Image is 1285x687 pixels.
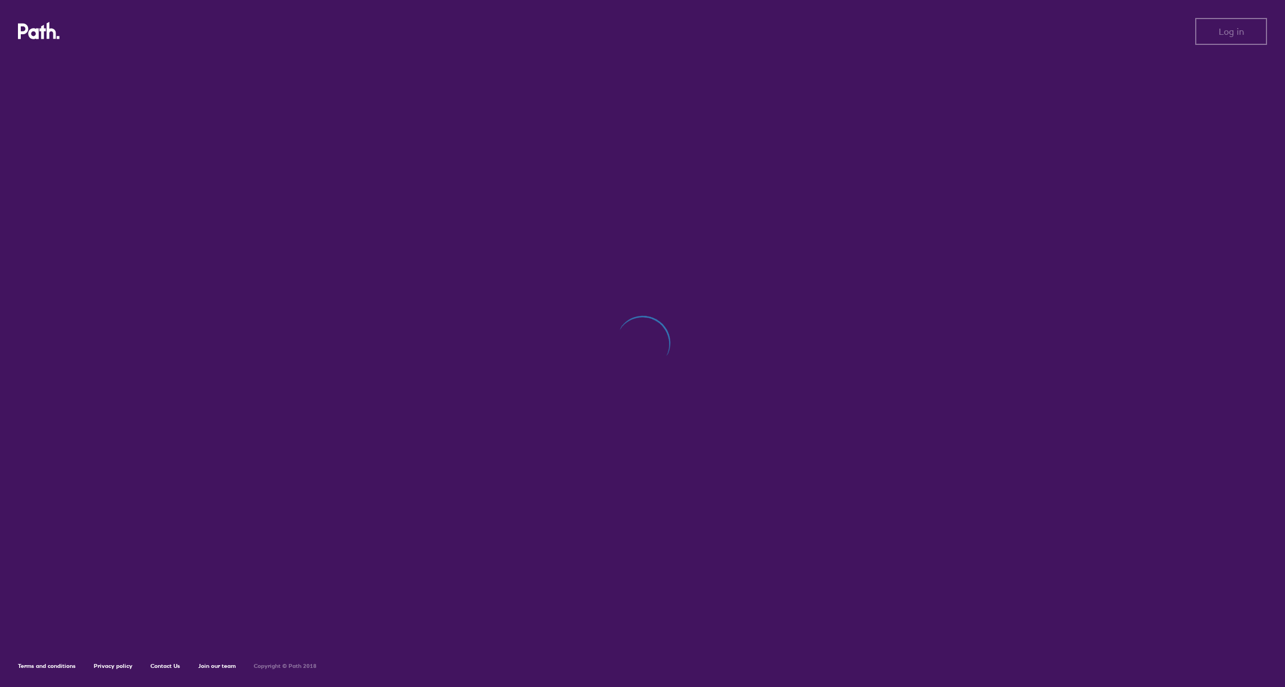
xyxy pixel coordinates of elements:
a: Terms and conditions [18,662,76,670]
button: Log in [1195,18,1267,45]
a: Contact Us [150,662,180,670]
a: Join our team [198,662,236,670]
h6: Copyright © Path 2018 [254,663,317,670]
span: Log in [1219,26,1244,36]
a: Privacy policy [94,662,132,670]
